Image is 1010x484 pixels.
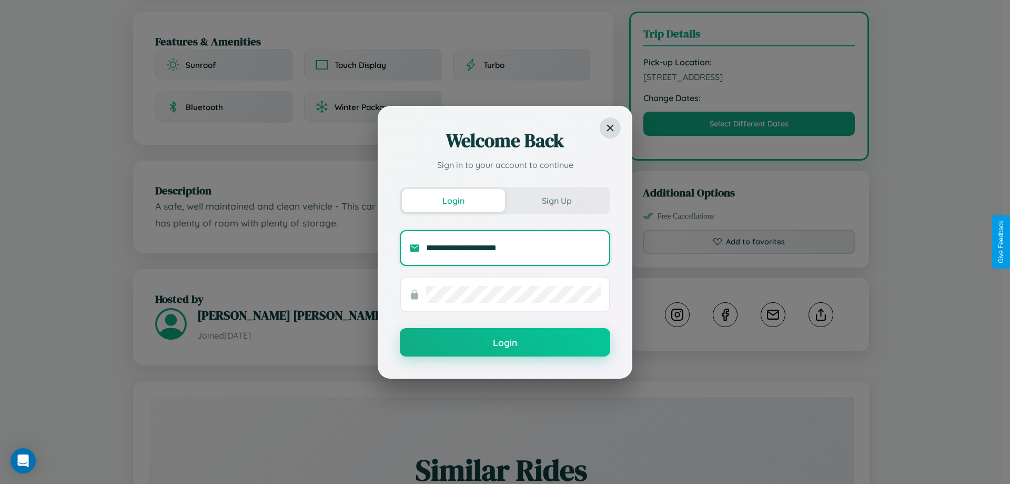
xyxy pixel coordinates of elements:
div: Open Intercom Messenger [11,448,36,473]
button: Sign Up [505,189,608,212]
button: Login [402,189,505,212]
p: Sign in to your account to continue [400,159,610,171]
button: Login [400,328,610,357]
h2: Welcome Back [400,128,610,153]
div: Give Feedback [997,221,1005,263]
